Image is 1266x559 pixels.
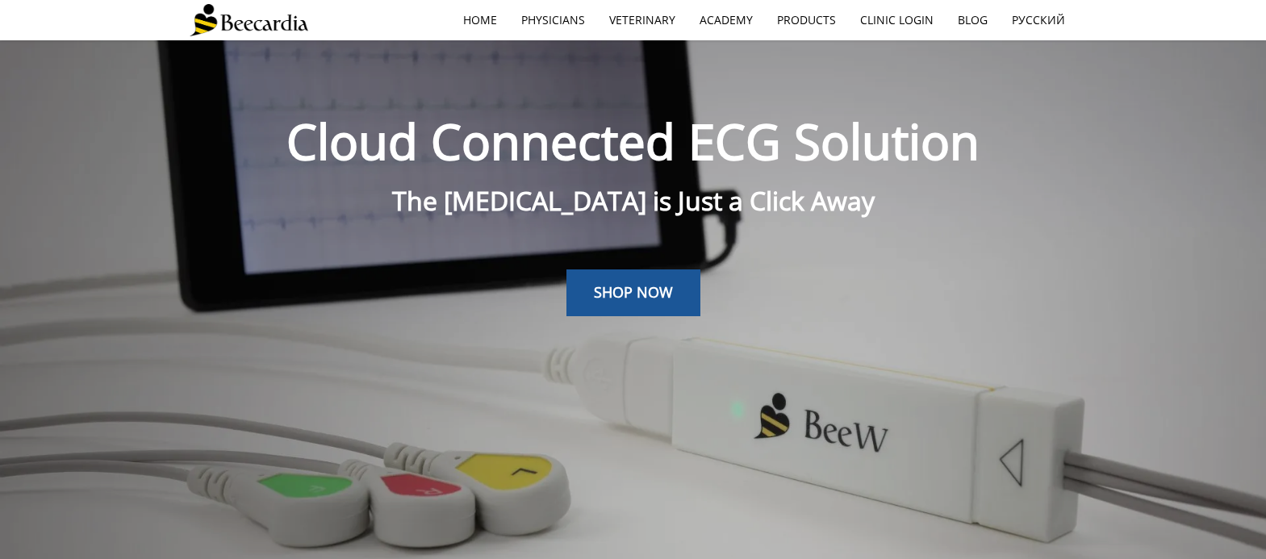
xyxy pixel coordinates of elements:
[451,2,509,39] a: home
[190,4,308,36] img: Beecardia
[1000,2,1077,39] a: Русский
[687,2,765,39] a: Academy
[594,282,673,302] span: SHOP NOW
[946,2,1000,39] a: Blog
[848,2,946,39] a: Clinic Login
[286,108,980,174] span: Cloud Connected ECG Solution
[392,183,875,218] span: The [MEDICAL_DATA] is Just a Click Away
[597,2,687,39] a: Veterinary
[566,269,700,316] a: SHOP NOW
[509,2,597,39] a: Physicians
[765,2,848,39] a: Products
